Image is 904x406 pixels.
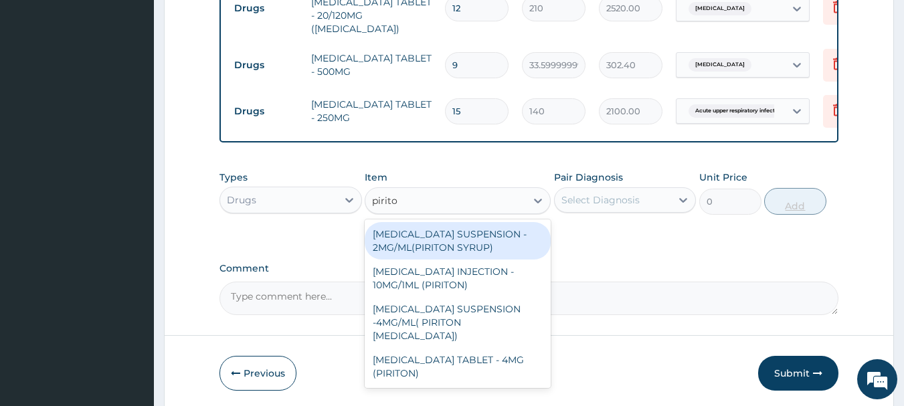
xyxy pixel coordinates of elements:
td: Drugs [228,53,304,78]
div: Minimize live chat window [219,7,252,39]
span: [MEDICAL_DATA] [689,2,751,15]
td: [MEDICAL_DATA] TABLET - 500MG [304,45,438,85]
label: Pair Diagnosis [554,171,623,184]
span: [MEDICAL_DATA] [689,58,751,72]
td: [MEDICAL_DATA] TABLET - 250MG [304,91,438,131]
label: Comment [219,263,839,274]
label: Item [365,171,387,184]
td: Drugs [228,99,304,124]
div: Select Diagnosis [561,193,640,207]
button: Add [764,188,826,215]
div: [MEDICAL_DATA] SUSPENSION - 2MG/ML(PIRITON SYRUP) [365,222,551,260]
span: We're online! [78,119,185,254]
span: Acute upper respiratory infect... [689,104,786,118]
button: Submit [758,356,838,391]
div: [MEDICAL_DATA] INJECTION - 10MG/1ML (PIRITON) [365,260,551,297]
div: [MEDICAL_DATA] TABLET - 4MG (PIRITON) [365,348,551,385]
textarea: Type your message and hit 'Enter' [7,267,255,314]
img: d_794563401_company_1708531726252_794563401 [25,67,54,100]
label: Unit Price [699,171,747,184]
div: Drugs [227,193,256,207]
label: Types [219,172,248,183]
button: Previous [219,356,296,391]
div: [MEDICAL_DATA] SUSPENSION -4MG/ML( PIRITON [MEDICAL_DATA]) [365,297,551,348]
div: Chat with us now [70,75,225,92]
